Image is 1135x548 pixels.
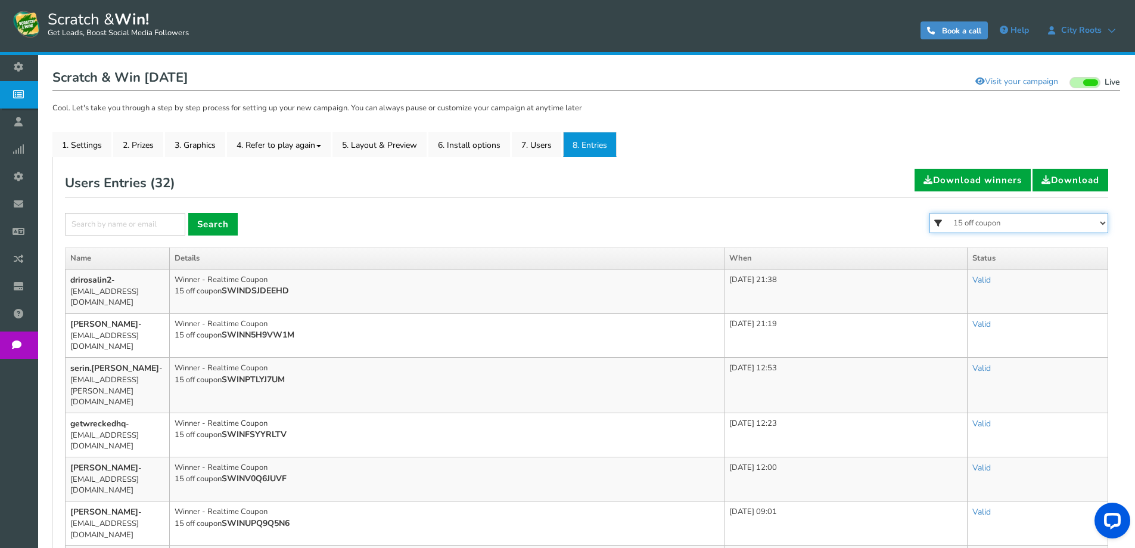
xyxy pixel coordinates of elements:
[170,248,724,270] th: Details
[170,269,724,313] td: Winner - Realtime Coupon 15 off coupon
[332,132,427,157] a: 5. Layout & Preview
[170,313,724,357] td: Winner - Realtime Coupon 15 off coupon
[972,363,991,374] a: Valid
[70,318,138,330] b: [PERSON_NAME]
[1085,498,1135,548] iframe: LiveChat chat widget
[222,285,289,296] b: SWINDSJDEEHD
[724,358,967,413] td: [DATE] 12:53
[1055,26,1108,35] span: City Roots
[66,413,170,457] td: - [EMAIL_ADDRESS][DOMAIN_NAME]
[12,9,189,39] a: Scratch &Win! Get Leads, Boost Social Media Followers
[70,418,126,429] b: getwreckedhq
[724,457,967,501] td: [DATE] 12:00
[65,169,175,197] h2: Users Entries ( )
[66,457,170,501] td: - [EMAIL_ADDRESS][DOMAIN_NAME]
[563,132,617,157] a: 8. Entries
[222,374,285,385] b: SWINPTLYJ7UM
[66,269,170,313] td: - [EMAIL_ADDRESS][DOMAIN_NAME]
[66,501,170,545] td: - [EMAIL_ADDRESS][DOMAIN_NAME]
[155,174,170,192] span: 32
[972,318,991,330] a: Valid
[724,269,967,313] td: [DATE] 21:38
[915,169,1031,191] a: Download winners
[227,132,331,157] a: 4. Refer to play again
[52,103,1120,114] p: Cool. Let's take you through a step by step process for setting up your new campaign. You can alw...
[188,213,238,236] a: Search
[170,358,724,413] td: Winner - Realtime Coupon 15 off coupon
[972,274,991,286] a: Valid
[1105,77,1120,88] span: Live
[114,9,149,30] strong: Win!
[968,72,1066,92] a: Visit your campaign
[66,313,170,357] td: - [EMAIL_ADDRESS][DOMAIN_NAME]
[428,132,510,157] a: 6. Install options
[12,9,42,39] img: Scratch and Win
[66,248,170,270] th: Name
[165,132,225,157] a: 3. Graphics
[1010,24,1029,36] span: Help
[170,501,724,545] td: Winner - Realtime Coupon 15 off coupon
[170,413,724,457] td: Winner - Realtime Coupon 15 off coupon
[1033,169,1108,191] a: Download
[942,26,981,36] span: Book a call
[222,329,294,340] b: SWINN5H9VW1M
[70,506,138,518] b: [PERSON_NAME]
[921,21,988,39] a: Book a call
[724,413,967,457] td: [DATE] 12:23
[968,248,1108,270] th: Status
[724,248,967,270] th: When
[65,213,185,236] input: Search by name or email
[42,9,189,39] span: Scratch &
[66,358,170,413] td: - [EMAIL_ADDRESS][PERSON_NAME][DOMAIN_NAME]
[512,132,561,157] a: 7. Users
[113,132,163,157] a: 2. Prizes
[994,21,1035,40] a: Help
[972,462,991,473] a: Valid
[972,506,991,518] a: Valid
[222,473,287,484] b: SWINV0Q6JUVF
[52,132,111,157] a: 1. Settings
[48,29,189,38] small: Get Leads, Boost Social Media Followers
[972,418,991,429] a: Valid
[222,429,287,440] b: SWINFSYYRLTV
[170,457,724,501] td: Winner - Realtime Coupon 15 off coupon
[222,518,290,529] b: SWINUPQ9Q5N6
[70,363,159,374] b: serin.[PERSON_NAME]
[70,274,111,286] b: drirosalin2
[70,462,138,473] b: [PERSON_NAME]
[724,501,967,545] td: [DATE] 09:01
[724,313,967,357] td: [DATE] 21:19
[52,67,1120,91] h1: Scratch & Win [DATE]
